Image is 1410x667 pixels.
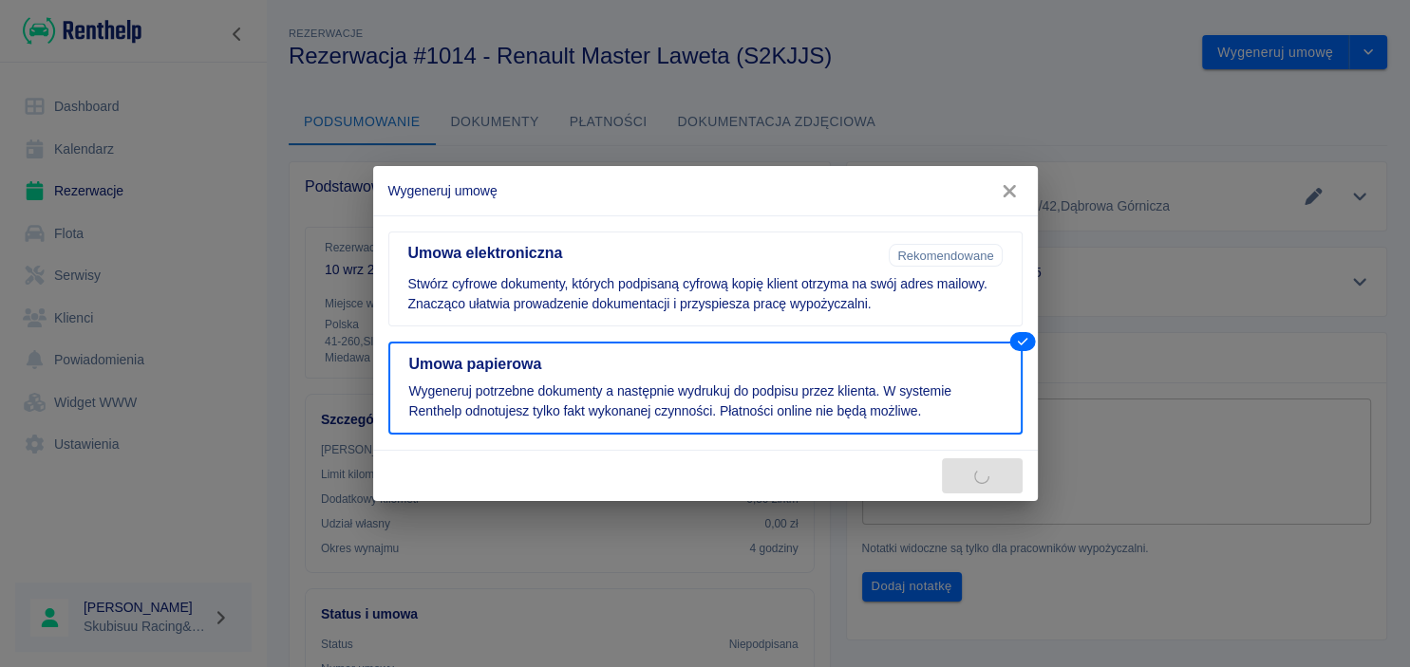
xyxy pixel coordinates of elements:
[373,166,1038,215] h2: Wygeneruj umowę
[408,244,882,263] h5: Umowa elektroniczna
[408,274,1003,314] p: Stwórz cyfrowe dokumenty, których podpisaną cyfrową kopię klient otrzyma na swój adres mailowy. Z...
[890,249,1001,263] span: Rekomendowane
[388,342,1023,435] button: Umowa papierowaWygeneruj potrzebne dokumenty a następnie wydrukuj do podpisu przez klienta. W sys...
[409,381,1002,421] p: Wygeneruj potrzebne dokumenty a następnie wydrukuj do podpisu przez klienta. W systemie Renthelp ...
[388,232,1023,326] button: Umowa elektronicznaRekomendowaneStwórz cyfrowe dokumenty, których podpisaną cyfrową kopię klient ...
[409,355,1002,374] h5: Umowa papierowa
